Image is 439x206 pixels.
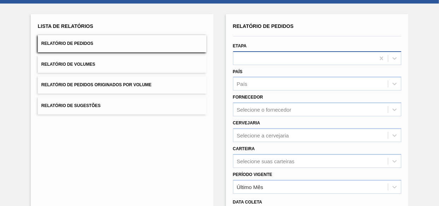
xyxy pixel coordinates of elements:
label: Cervejaria [233,120,260,125]
span: Data coleta [233,200,262,205]
div: Último Mês [237,184,263,190]
div: País [237,81,247,87]
span: Relatório de Sugestões [41,103,101,108]
button: Relatório de Pedidos [38,35,206,52]
span: Relatório de Pedidos Originados por Volume [41,82,152,87]
div: Selecione suas carteiras [237,158,294,164]
button: Relatório de Sugestões [38,97,206,114]
label: Etapa [233,43,247,48]
span: Relatório de Volumes [41,62,95,67]
label: País [233,69,242,74]
label: Fornecedor [233,95,263,100]
button: Relatório de Pedidos Originados por Volume [38,76,206,94]
button: Relatório de Volumes [38,56,206,73]
label: Carteira [233,146,255,151]
label: Período Vigente [233,172,272,177]
span: Lista de Relatórios [38,23,93,29]
div: Selecione a cervejaria [237,132,289,138]
span: Relatório de Pedidos [233,23,294,29]
span: Relatório de Pedidos [41,41,93,46]
div: Selecione o fornecedor [237,107,291,113]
